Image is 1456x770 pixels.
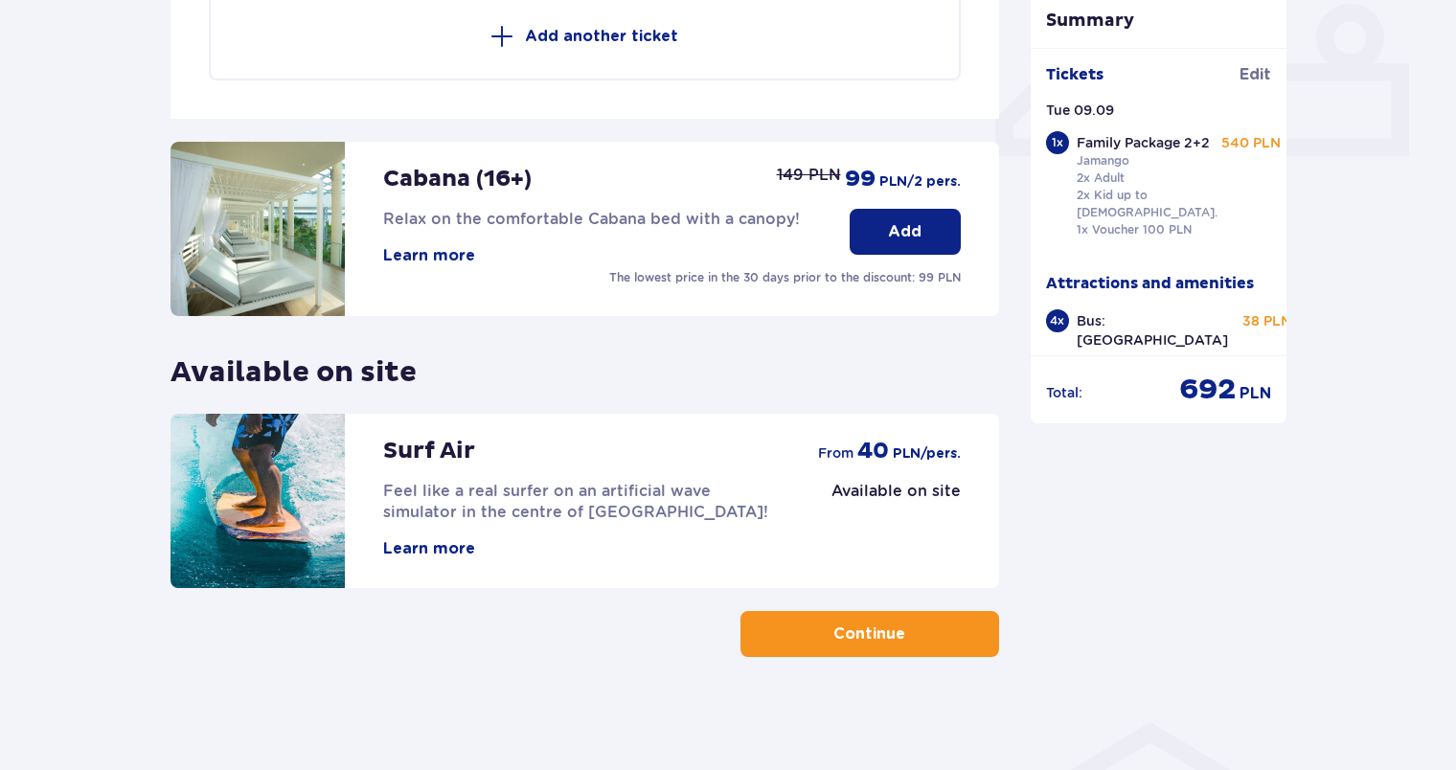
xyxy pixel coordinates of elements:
[1046,101,1114,120] p: Tue 09.09
[383,482,768,521] span: Feel like a real surfer on an artificial wave simulator in the centre of [GEOGRAPHIC_DATA]!
[1240,64,1271,85] a: Edit
[525,26,678,47] p: Add another ticket
[1077,133,1210,152] p: Family Package 2+2
[383,165,532,193] p: Cabana (16+)
[740,611,999,657] button: Continue
[1046,131,1069,154] div: 1 x
[888,221,921,242] p: Add
[831,481,961,502] p: Available on site
[1077,152,1129,170] p: Jamango
[1221,133,1281,152] p: 540 PLN
[1179,372,1236,408] p: 692
[818,443,853,463] p: from
[1046,383,1082,402] p: Total :
[383,437,475,465] p: Surf Air
[1031,10,1287,33] p: Summary
[850,209,961,255] button: Add
[893,444,961,464] p: PLN /pers.
[609,269,961,286] p: The lowest price in the 30 days prior to the discount: 99 PLN
[857,437,889,465] p: 40
[1046,273,1254,294] p: Attractions and amenities
[845,165,876,193] p: 99
[1077,170,1217,238] p: 2x Adult 2x Kid up to [DEMOGRAPHIC_DATA]. 1x Voucher 100 PLN
[1046,64,1103,85] p: Tickets
[383,210,800,228] span: Relax on the comfortable Cabana bed with a canopy!
[1242,311,1291,330] p: 38 PLN
[1240,383,1271,404] p: PLN
[879,172,961,192] p: PLN /2 pers.
[383,245,475,266] button: Learn more
[1046,309,1069,332] div: 4 x
[777,165,841,186] p: 149 PLN
[171,414,345,588] img: attraction
[171,339,417,391] p: Available on site
[1077,311,1228,426] p: Bus: [GEOGRAPHIC_DATA] - [GEOGRAPHIC_DATA] - [GEOGRAPHIC_DATA]
[833,623,905,645] p: Continue
[171,142,345,316] img: attraction
[383,538,475,559] button: Learn more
